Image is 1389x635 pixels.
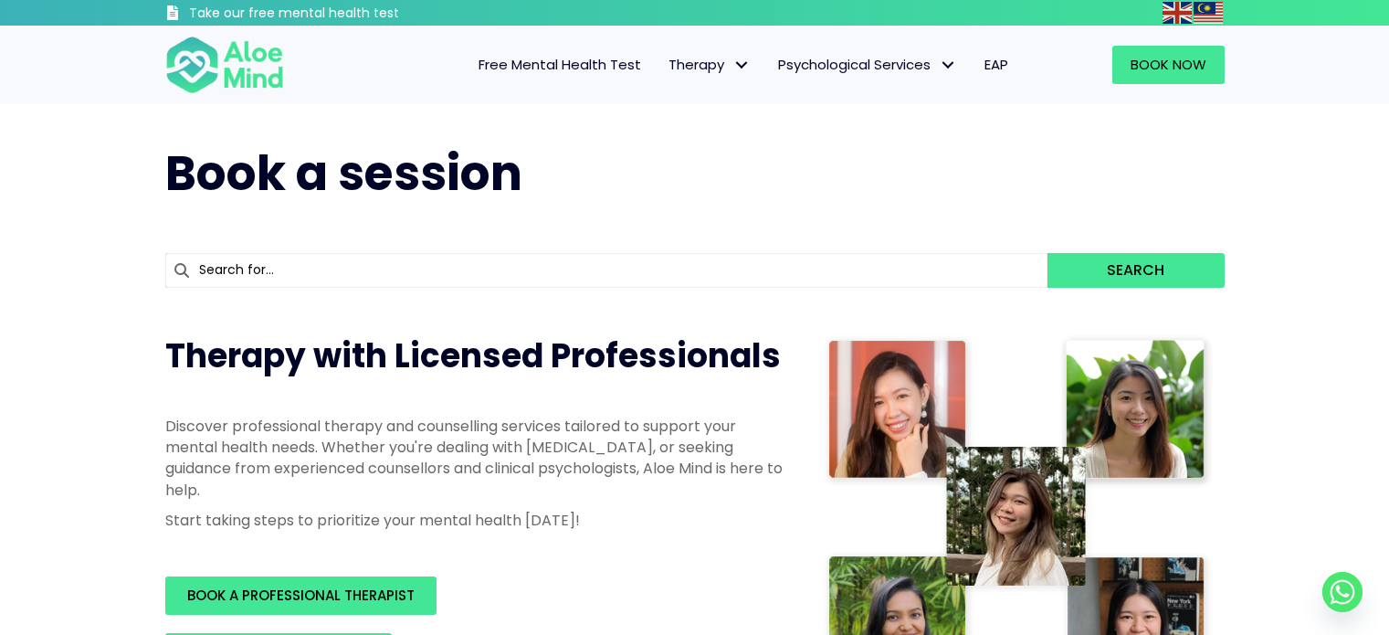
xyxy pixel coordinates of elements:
a: Book Now [1112,46,1225,84]
a: Free Mental Health Test [465,46,655,84]
a: Psychological ServicesPsychological Services: submenu [764,46,971,84]
a: Take our free mental health test [165,5,497,26]
span: EAP [984,55,1008,74]
a: Whatsapp [1322,572,1363,612]
a: Malay [1194,2,1225,23]
a: EAP [971,46,1022,84]
span: Therapy with Licensed Professionals [165,333,781,379]
a: English [1163,2,1194,23]
nav: Menu [308,46,1022,84]
span: Psychological Services: submenu [935,52,962,79]
img: en [1163,2,1192,24]
a: BOOK A PROFESSIONAL THERAPIST [165,577,437,615]
img: ms [1194,2,1223,24]
p: Discover professional therapy and counselling services tailored to support your mental health nee... [165,416,786,501]
span: Book Now [1131,55,1206,74]
a: TherapyTherapy: submenu [655,46,764,84]
span: Therapy [668,55,751,74]
span: BOOK A PROFESSIONAL THERAPIST [187,586,415,605]
span: Book a session [165,140,522,206]
span: Free Mental Health Test [479,55,641,74]
span: Psychological Services [778,55,957,74]
button: Search [1047,253,1224,288]
p: Start taking steps to prioritize your mental health [DATE]! [165,510,786,531]
span: Therapy: submenu [729,52,755,79]
h3: Take our free mental health test [189,5,497,23]
img: Aloe mind Logo [165,35,284,95]
input: Search for... [165,253,1048,288]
